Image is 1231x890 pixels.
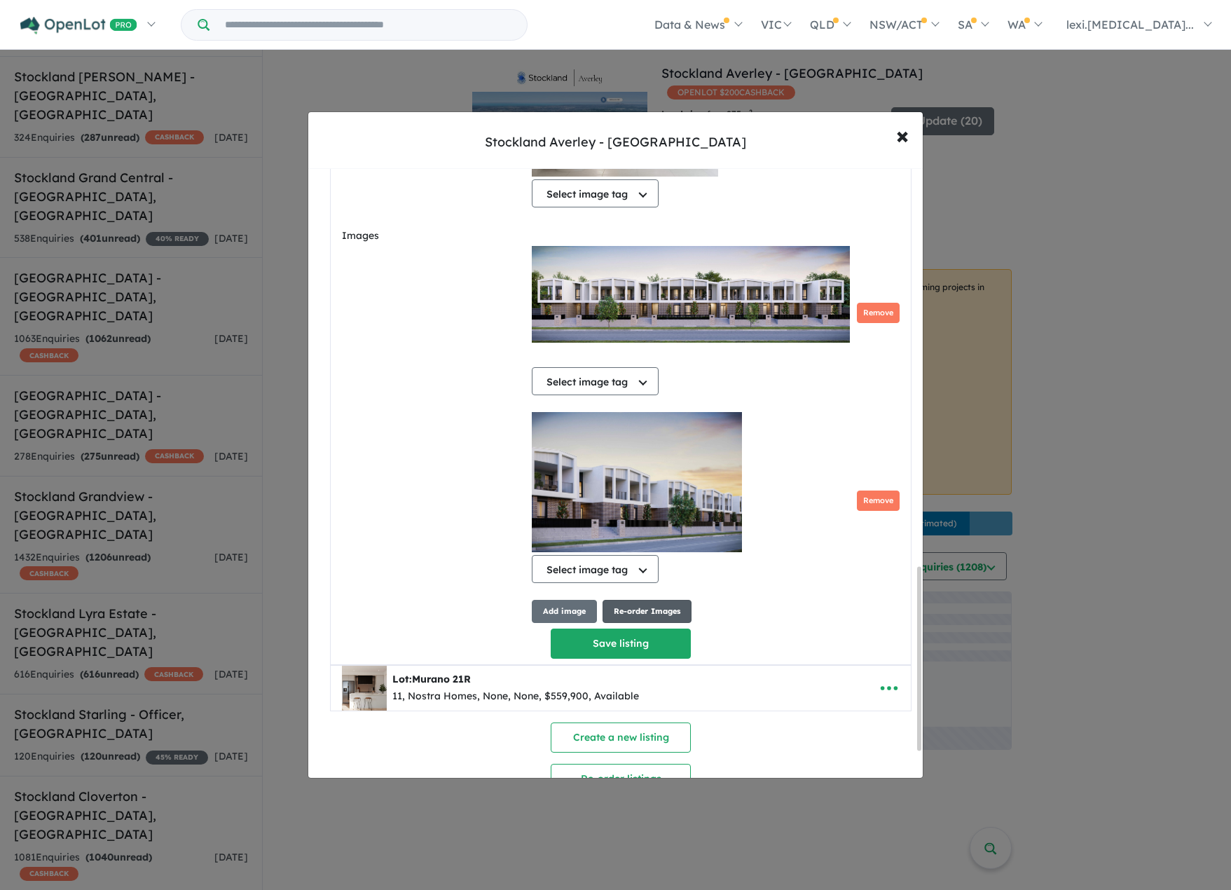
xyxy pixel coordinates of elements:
button: Remove [857,303,900,323]
div: 11, Nostra Homes, None, None, $559,900, Available [392,688,639,705]
button: Re-order listings [551,764,691,794]
span: lexi.[MEDICAL_DATA]... [1066,18,1194,32]
div: Stockland Averley - [GEOGRAPHIC_DATA] [485,133,746,151]
img: Stockland Averley - Nar Nar Goon North - Lot Murano 20R [532,224,850,364]
button: Re-order Images [603,600,692,623]
label: Images [342,228,526,245]
img: Stockland Averley - Nar Nar Goon North - Lot Murano 20R [532,412,742,552]
button: Remove [857,491,900,511]
input: Try estate name, suburb, builder or developer [212,10,524,40]
button: Save listing [551,629,691,659]
b: Lot: [392,673,471,685]
span: × [896,120,909,150]
img: Stockland%20Averley%20-%20Nar%20Nar%20Goon%20North%20-%20Lot%20Murano%2021R___1756191045.jpg [342,666,387,711]
button: Select image tag [532,555,659,583]
button: Create a new listing [551,723,691,753]
button: Add image [532,600,597,623]
span: Murano 21R [412,673,471,685]
img: Openlot PRO Logo White [20,17,137,34]
button: Select image tag [532,367,659,395]
button: Select image tag [532,179,659,207]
